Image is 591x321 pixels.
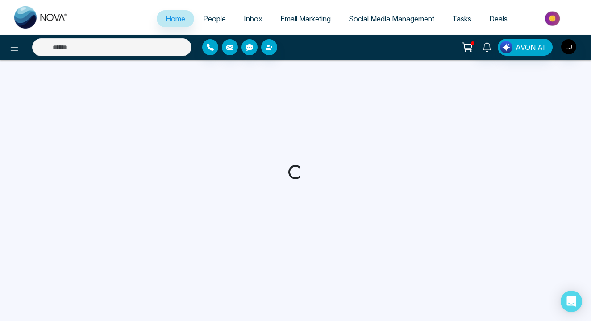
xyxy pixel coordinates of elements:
span: Social Media Management [349,14,434,23]
img: Nova CRM Logo [14,6,68,29]
span: Tasks [452,14,471,23]
span: People [203,14,226,23]
a: Tasks [443,10,480,27]
a: Inbox [235,10,271,27]
a: Deals [480,10,516,27]
img: Lead Flow [500,41,512,53]
a: Home [157,10,194,27]
span: Deals [489,14,508,23]
img: User Avatar [561,39,576,54]
a: People [194,10,235,27]
span: Inbox [244,14,262,23]
img: Market-place.gif [521,8,586,29]
span: Email Marketing [280,14,331,23]
span: Home [166,14,185,23]
span: AVON AI [516,42,545,53]
a: Email Marketing [271,10,340,27]
a: Social Media Management [340,10,443,27]
button: AVON AI [498,39,553,56]
div: Open Intercom Messenger [561,291,582,312]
